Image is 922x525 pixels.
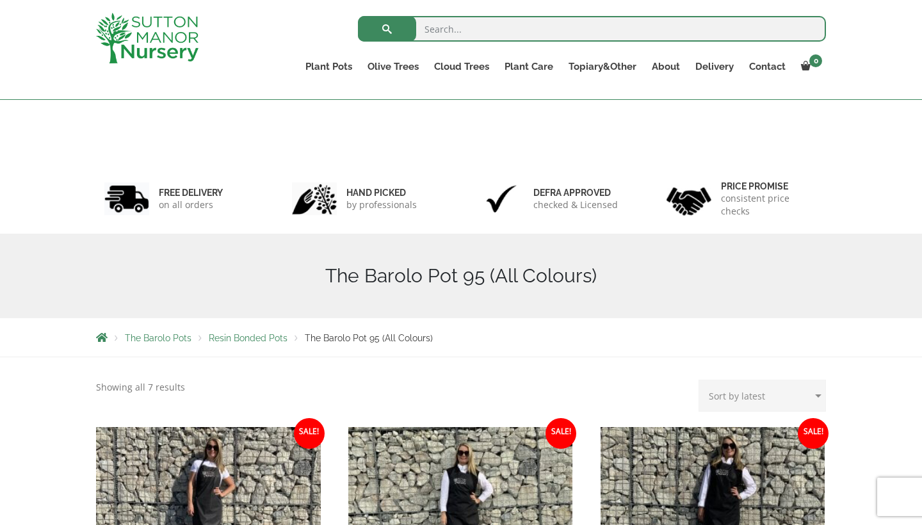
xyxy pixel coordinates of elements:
nav: Breadcrumbs [96,332,826,343]
h6: hand picked [346,187,417,198]
p: Showing all 7 results [96,380,185,395]
h6: Price promise [721,181,818,192]
a: Plant Pots [298,58,360,76]
span: 0 [809,54,822,67]
a: Plant Care [497,58,561,76]
p: consistent price checks [721,192,818,218]
img: 3.jpg [479,182,524,215]
h6: FREE DELIVERY [159,187,223,198]
img: 4.jpg [667,179,711,218]
p: by professionals [346,198,417,211]
a: Delivery [688,58,741,76]
span: Sale! [294,418,325,449]
span: Sale! [798,418,829,449]
a: 0 [793,58,826,76]
a: Contact [741,58,793,76]
p: on all orders [159,198,223,211]
a: Topiary&Other [561,58,644,76]
select: Shop order [699,380,826,412]
img: logo [96,13,198,63]
h1: The Barolo Pot 95 (All Colours) [96,264,826,287]
h6: Defra approved [533,187,618,198]
img: 1.jpg [104,182,149,215]
a: The Barolo Pots [125,333,191,343]
a: Cloud Trees [426,58,497,76]
a: Olive Trees [360,58,426,76]
a: About [644,58,688,76]
span: The Barolo Pot 95 (All Colours) [305,333,433,343]
p: checked & Licensed [533,198,618,211]
span: Sale! [546,418,576,449]
a: Resin Bonded Pots [209,333,287,343]
input: Search... [358,16,826,42]
img: 2.jpg [292,182,337,215]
